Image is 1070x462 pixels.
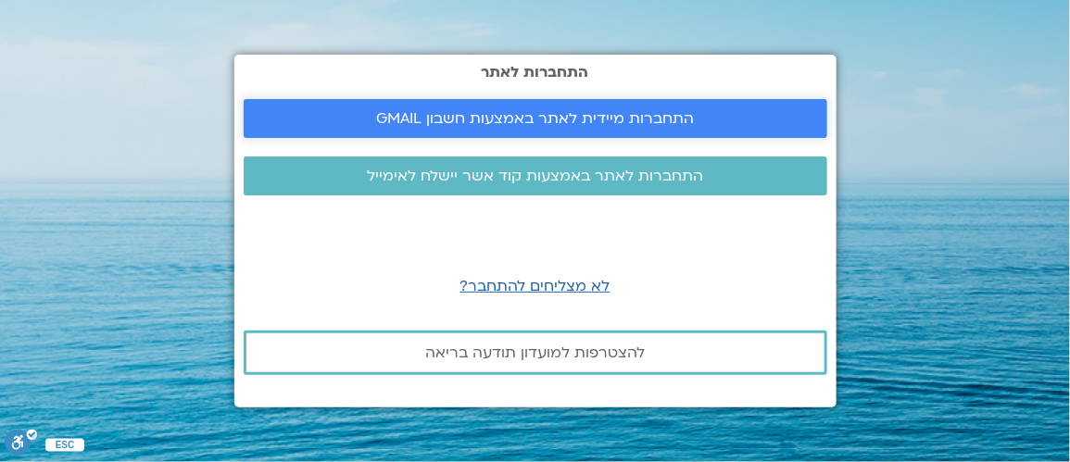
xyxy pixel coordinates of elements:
span: התחברות מיידית לאתר באמצעות חשבון GMAIL [376,110,694,127]
a: התחברות מיידית לאתר באמצעות חשבון GMAIL [244,99,827,138]
a: התחברות לאתר באמצעות קוד אשר יישלח לאימייל [244,156,827,195]
span: התחברות לאתר באמצעות קוד אשר יישלח לאימייל [367,168,703,184]
h2: התחברות לאתר [244,64,827,81]
span: להצטרפות למועדון תודעה בריאה [425,344,645,361]
a: להצטרפות למועדון תודעה בריאה [244,331,827,375]
a: לא מצליחים להתחבר? [460,276,611,296]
